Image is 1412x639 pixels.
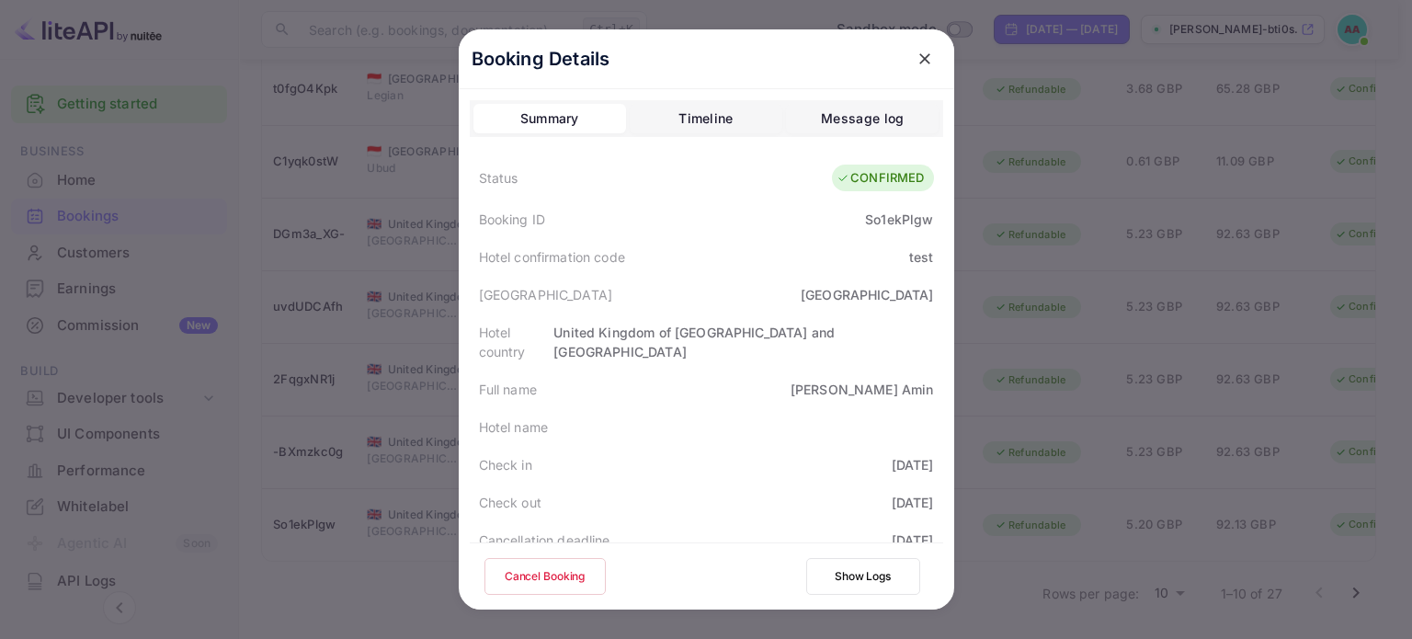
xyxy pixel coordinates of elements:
button: close [908,42,941,75]
div: [PERSON_NAME] Amin [791,380,934,399]
div: test [909,247,934,267]
div: Hotel name [479,417,549,437]
p: Booking Details [472,45,610,73]
div: CONFIRMED [837,169,924,188]
div: [GEOGRAPHIC_DATA] [801,285,934,304]
button: Summary [473,104,626,133]
button: Message log [786,104,939,133]
div: Booking ID [479,210,546,229]
div: Status [479,168,518,188]
div: Check out [479,493,541,512]
div: Hotel country [479,323,554,361]
div: Cancellation deadline [479,531,610,550]
button: Show Logs [806,558,920,595]
div: Message log [821,108,904,130]
div: [DATE] [892,493,934,512]
div: Summary [520,108,579,130]
div: Full name [479,380,537,399]
div: Check in [479,455,532,474]
div: Hotel confirmation code [479,247,625,267]
div: Timeline [678,108,733,130]
div: [DATE] [892,455,934,474]
div: [DATE] [892,531,934,550]
div: [GEOGRAPHIC_DATA] [479,285,613,304]
button: Timeline [630,104,782,133]
div: United Kingdom of [GEOGRAPHIC_DATA] and [GEOGRAPHIC_DATA] [553,323,933,361]
div: So1ekPlgw [865,210,933,229]
button: Cancel Booking [484,558,606,595]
